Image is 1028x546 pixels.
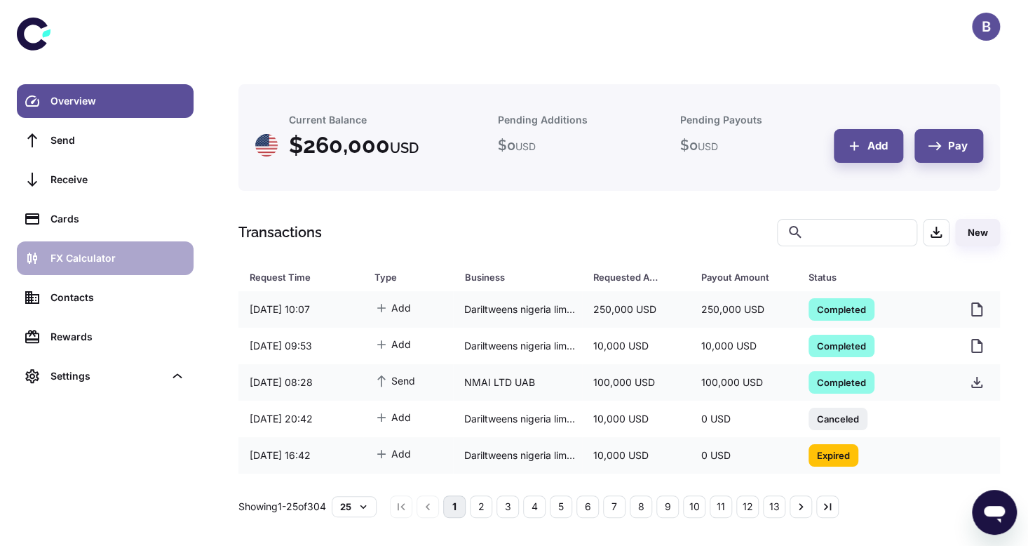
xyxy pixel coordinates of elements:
[374,336,411,352] span: Add
[689,369,797,396] div: 100,000 USD
[710,495,732,518] button: Go to page 11
[443,495,466,518] button: page 1
[374,267,430,287] div: Type
[593,267,684,287] span: Requested Amount
[582,479,689,505] div: 150,000 USD
[374,373,415,388] span: Send
[50,251,185,266] div: FX Calculator
[972,490,1017,535] iframe: Button to launch messaging window, conversation in progress
[238,333,363,359] div: [DATE] 09:53
[809,411,867,425] span: Canceled
[576,495,599,518] button: Go to page 6
[809,267,924,287] div: Status
[238,479,363,505] div: [DATE] 10:21
[17,124,194,157] a: Send
[523,495,546,518] button: Go to page 4
[914,129,983,163] button: Pay
[689,442,797,469] div: 0 USD
[453,333,582,359] div: Dariltweens nigeria limited
[17,202,194,236] a: Cards
[809,375,874,389] span: Completed
[238,222,322,243] h1: Transactions
[701,267,773,287] div: Payout Amount
[689,333,797,359] div: 10,000 USD
[388,495,841,518] nav: pagination navigation
[289,128,419,162] h4: $ 260,000
[972,13,1000,41] button: B
[630,495,652,518] button: Go to page 8
[50,368,164,384] div: Settings
[289,112,367,128] h6: Current Balance
[582,406,689,432] div: 10,000 USD
[17,163,194,197] a: Receive
[238,406,363,432] div: [DATE] 20:42
[250,267,339,287] div: Request Time
[17,241,194,275] a: FX Calculator
[955,219,1000,246] button: New
[809,448,858,462] span: Expired
[50,329,185,345] div: Rewards
[515,140,536,152] span: USD
[763,495,785,518] button: Go to page 13
[50,172,185,187] div: Receive
[390,140,419,157] span: USD
[656,495,679,518] button: Go to page 9
[238,369,363,396] div: [DATE] 08:28
[374,446,411,461] span: Add
[238,499,326,514] p: Showing 1-25 of 304
[689,479,797,505] div: 150,000 USD
[689,406,797,432] div: 0 USD
[701,267,791,287] span: Payout Amount
[582,369,689,396] div: 100,000 USD
[453,369,582,396] div: NMAI LTD UAB
[496,495,519,518] button: Go to page 3
[809,338,874,352] span: Completed
[582,296,689,323] div: 250,000 USD
[603,495,625,518] button: Go to page 7
[50,211,185,227] div: Cards
[697,140,717,152] span: USD
[550,495,572,518] button: Go to page 5
[332,496,377,517] button: 25
[17,281,194,314] a: Contacts
[453,406,582,432] div: Dariltweens nigeria limited
[453,442,582,469] div: Dariltweens nigeria limited
[593,267,665,287] div: Requested Amount
[453,296,582,323] div: Dariltweens nigeria limited
[689,296,797,323] div: 250,000 USD
[582,442,689,469] div: 10,000 USD
[816,495,839,518] button: Go to last page
[50,93,185,109] div: Overview
[470,495,492,518] button: Go to page 2
[679,135,717,156] h5: $ 0
[498,135,536,156] h5: $ 0
[679,112,762,128] h6: Pending Payouts
[17,320,194,354] a: Rewards
[736,495,759,518] button: Go to page 12
[238,442,363,469] div: [DATE] 16:42
[809,302,874,316] span: Completed
[790,495,812,518] button: Go to next page
[374,409,411,425] span: Add
[683,495,705,518] button: Go to page 10
[374,300,411,315] span: Add
[834,129,903,163] button: Add
[50,290,185,305] div: Contacts
[453,479,582,505] div: NMAI LTD UAB
[498,112,588,128] h6: Pending Additions
[17,84,194,118] a: Overview
[17,359,194,393] div: Settings
[238,296,363,323] div: [DATE] 10:07
[582,333,689,359] div: 10,000 USD
[374,267,448,287] span: Type
[250,267,358,287] span: Request Time
[50,133,185,148] div: Send
[809,267,942,287] span: Status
